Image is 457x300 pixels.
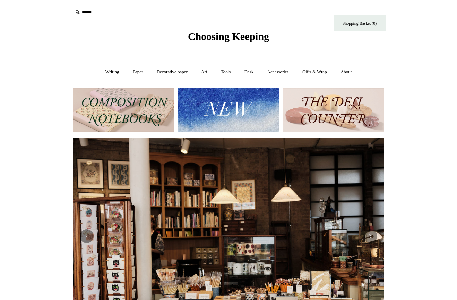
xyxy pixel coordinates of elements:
[261,63,295,81] a: Accessories
[150,63,194,81] a: Decorative paper
[80,229,94,243] button: Previous
[215,63,237,81] a: Tools
[188,31,269,42] span: Choosing Keeping
[283,88,384,132] img: The Deli Counter
[195,63,213,81] a: Art
[127,63,149,81] a: Paper
[238,63,260,81] a: Desk
[73,88,174,132] img: 202302 Composition ledgers.jpg__PID:69722ee6-fa44-49dd-a067-31375e5d54ec
[334,63,358,81] a: About
[363,229,377,243] button: Next
[296,63,333,81] a: Gifts & Wrap
[99,63,126,81] a: Writing
[334,15,386,31] a: Shopping Basket (0)
[178,88,279,132] img: New.jpg__PID:f73bdf93-380a-4a35-bcfe-7823039498e1
[188,36,269,41] a: Choosing Keeping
